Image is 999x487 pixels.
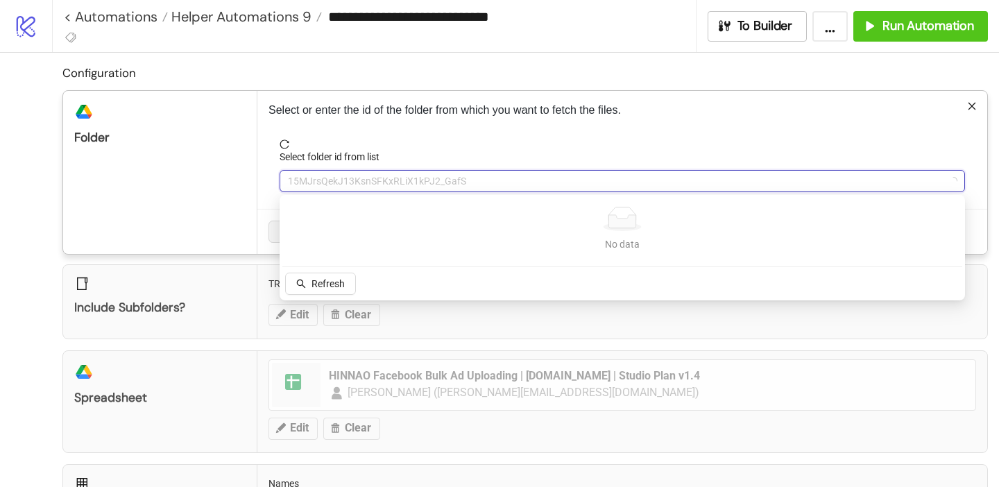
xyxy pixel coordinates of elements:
button: ... [812,11,848,42]
button: Refresh [285,273,356,295]
label: Select folder id from list [280,149,388,164]
span: To Builder [737,18,793,34]
span: Refresh [311,278,345,289]
h2: Configuration [62,64,988,82]
div: Folder [74,130,246,146]
span: Helper Automations 9 [168,8,311,26]
button: Cancel [268,221,320,243]
span: close [967,101,977,111]
p: Select or enter the id of the folder from which you want to fetch the files. [268,102,976,119]
span: loading [948,177,957,186]
a: < Automations [64,10,168,24]
span: 15MJrsQekJ13KsnSFKxRLiX1kPJ2_GafS [288,171,957,191]
span: Run Automation [882,18,974,34]
span: reload [280,139,965,149]
a: Helper Automations 9 [168,10,322,24]
div: No data [296,237,948,252]
button: Run Automation [853,11,988,42]
span: search [296,279,306,289]
button: To Builder [708,11,808,42]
